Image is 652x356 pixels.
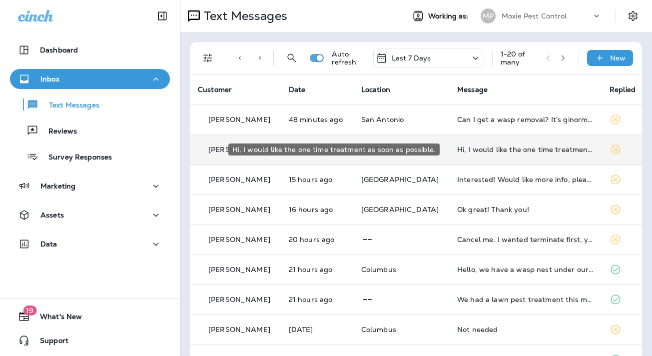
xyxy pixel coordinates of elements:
[200,8,287,23] p: Text Messages
[457,175,594,183] div: Interested! Would like more info, please
[208,295,270,303] p: [PERSON_NAME]
[10,205,170,225] button: Assets
[361,205,439,214] span: [GEOGRAPHIC_DATA]
[361,325,396,334] span: Columbus
[38,127,77,136] p: Reviews
[361,85,390,94] span: Location
[481,8,496,23] div: MP
[361,175,439,184] span: [GEOGRAPHIC_DATA]
[208,325,270,333] p: [PERSON_NAME]
[457,205,594,213] div: Ok great! Thank you!
[10,306,170,326] button: 19What's New
[289,205,345,213] p: Aug 18, 2025 04:31 PM
[332,50,357,66] p: Auto refresh
[208,265,270,273] p: [PERSON_NAME]
[40,182,75,190] p: Marketing
[501,50,538,66] div: 1 - 20 of many
[428,12,471,20] span: Working as:
[10,146,170,167] button: Survey Responses
[10,40,170,60] button: Dashboard
[208,115,270,123] p: [PERSON_NAME]
[457,145,594,153] div: Hi, I would like the one time treatment as soon as possible.
[457,325,594,333] div: Not needed
[289,265,345,273] p: Aug 18, 2025 12:11 PM
[289,175,345,183] p: Aug 18, 2025 05:27 PM
[208,145,270,153] p: [PERSON_NAME]
[289,85,306,94] span: Date
[289,235,345,243] p: Aug 18, 2025 12:22 PM
[208,205,270,213] p: [PERSON_NAME]
[40,211,64,219] p: Assets
[502,12,567,20] p: Moxie Pest Control
[392,54,431,62] p: Last 7 Days
[457,85,488,94] span: Message
[457,115,594,123] div: Can I get a wasp removal? It's ginormous!!!
[198,85,232,94] span: Customer
[610,54,626,62] p: New
[457,235,594,243] div: Cancel me. I wanted terminate first, your guys should up late, past 2 hours. Never got terminate ...
[228,143,440,155] div: Hi, I would like the one time treatment as soon as possible.
[40,240,57,248] p: Data
[10,176,170,196] button: Marketing
[10,330,170,350] button: Support
[289,325,345,333] p: Aug 18, 2025 08:57 AM
[23,305,36,315] span: 19
[30,336,68,348] span: Support
[198,48,218,68] button: Filters
[38,153,112,162] p: Survey Responses
[624,7,642,25] button: Settings
[10,234,170,254] button: Data
[457,265,594,273] div: Hello, we have a wasp nest under our back deck. Can we have someone kill it next time they are out?
[361,265,396,274] span: Columbus
[30,312,82,324] span: What's New
[289,115,345,123] p: Aug 19, 2025 08:29 AM
[282,48,302,68] button: Search Messages
[148,6,176,26] button: Collapse Sidebar
[289,295,345,303] p: Aug 18, 2025 11:18 AM
[10,69,170,89] button: Inbox
[208,175,270,183] p: [PERSON_NAME]
[40,46,78,54] p: Dashboard
[40,75,59,83] p: Inbox
[361,115,404,124] span: San Antonio
[10,94,170,115] button: Text Messages
[208,235,270,243] p: [PERSON_NAME]
[39,101,99,110] p: Text Messages
[457,295,594,303] div: We had a lawn pest treatment this morning. The tech performing the service asked my husband about...
[610,85,636,94] span: Replied
[10,120,170,141] button: Reviews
